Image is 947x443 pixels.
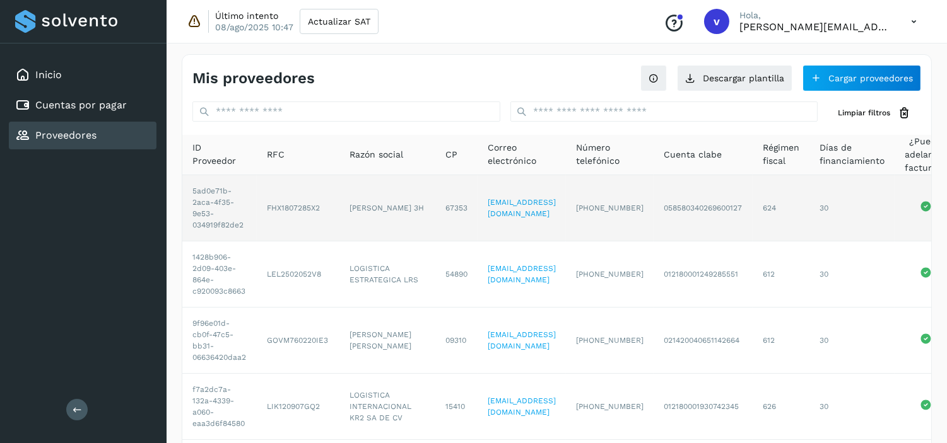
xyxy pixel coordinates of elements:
td: GOVM760220IE3 [257,308,339,374]
td: LOGISTICA INTERNACIONAL KR2 SA DE CV [339,374,435,440]
td: 058580340269600127 [654,175,753,241]
span: Cuenta clabe [664,148,722,161]
p: Hola, [739,10,891,21]
div: Cuentas por pagar [9,91,156,119]
td: 9f96e01d-cb0f-47c5-bb31-06636420daa2 [182,308,257,374]
a: Proveedores [35,129,97,141]
button: Descargar plantilla [677,65,792,91]
button: Limpiar filtros [828,101,921,125]
a: [EMAIL_ADDRESS][DOMAIN_NAME] [488,330,556,350]
td: 612 [753,308,809,374]
td: 5ad0e71b-2aca-4f35-9e53-034919f82de2 [182,175,257,241]
div: Inicio [9,61,156,89]
p: Último intento [215,10,278,21]
span: Correo electrónico [488,141,556,168]
div: Proveedores [9,122,156,149]
span: Días de financiamiento [820,141,885,168]
td: f7a2dc7a-132a-4339-a060-eaa3d6f84580 [182,374,257,440]
a: [EMAIL_ADDRESS][DOMAIN_NAME] [488,396,556,417]
td: [PERSON_NAME] [PERSON_NAME] [339,308,435,374]
span: RFC [267,148,285,161]
td: 612 [753,241,809,308]
span: Actualizar SAT [308,17,370,26]
td: 09310 [435,308,478,374]
td: [PERSON_NAME] 3H [339,175,435,241]
span: Limpiar filtros [838,107,890,118]
span: [PHONE_NUMBER] [576,204,644,212]
td: 67353 [435,175,478,241]
td: 626 [753,374,809,440]
td: 624 [753,175,809,241]
td: 021420040651142664 [654,308,753,374]
span: Régimen fiscal [763,141,799,168]
td: 012180001930742345 [654,374,753,440]
span: [PHONE_NUMBER] [576,270,644,279]
td: LEL2502052V8 [257,241,339,308]
td: 30 [809,175,895,241]
span: ¿Puede adelantar facturas? [905,135,946,175]
button: Cargar proveedores [803,65,921,91]
h4: Mis proveedores [192,69,315,88]
span: CP [445,148,457,161]
td: 54890 [435,241,478,308]
td: 012180001249285551 [654,241,753,308]
a: Inicio [35,69,62,81]
span: [PHONE_NUMBER] [576,336,644,345]
td: 30 [809,374,895,440]
span: Número telefónico [576,141,644,168]
td: LOGISTICA ESTRATEGICA LRS [339,241,435,308]
a: [EMAIL_ADDRESS][DOMAIN_NAME] [488,198,556,218]
td: LIK120907GQ2 [257,374,339,440]
td: FHX1807285X2 [257,175,339,241]
td: 30 [809,241,895,308]
td: 30 [809,308,895,374]
p: 08/ago/2025 10:47 [215,21,293,33]
span: [PHONE_NUMBER] [576,402,644,411]
a: [EMAIL_ADDRESS][DOMAIN_NAME] [488,264,556,284]
td: 1428b906-2d09-403e-864e-c920093c8663 [182,241,257,308]
span: Razón social [350,148,403,161]
span: ID Proveedor [192,141,247,168]
button: Actualizar SAT [300,9,379,34]
td: 15410 [435,374,478,440]
p: victor.romero@fidum.com.mx [739,21,891,33]
a: Cuentas por pagar [35,99,127,111]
